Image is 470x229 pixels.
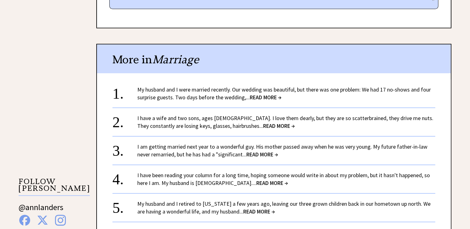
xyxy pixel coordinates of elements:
[137,86,431,101] a: My husband and I were married recently. Our wedding was beautiful, but there was one problem: We ...
[55,215,66,226] img: instagram%20blue.png
[37,215,48,226] img: x%20blue.png
[137,143,427,158] a: I am getting married next year to a wonderful guy. His mother passed away when he was very young....
[152,52,199,66] span: Marriage
[112,200,137,211] div: 5.
[137,115,433,129] a: I have a wife and two sons, ages [DEMOGRAPHIC_DATA]. I love them dearly, but they are so scatterb...
[112,86,137,97] div: 1.
[112,114,137,126] div: 2.
[246,151,278,158] span: READ MORE →
[112,143,137,154] div: 3.
[256,179,288,186] span: READ MORE →
[97,44,451,73] div: More in
[19,178,90,196] p: FOLLOW [PERSON_NAME]
[137,200,431,215] a: My husband and I retired to [US_STATE] a few years ago, leaving our three grown children back in ...
[19,202,63,218] a: @annlanders
[243,208,275,215] span: READ MORE →
[263,122,295,129] span: READ MORE →
[137,172,430,186] a: I have been reading your column for a long time, hoping someone would write in about my problem, ...
[250,94,281,101] span: READ MORE →
[112,171,137,183] div: 4.
[19,215,30,226] img: facebook%20blue.png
